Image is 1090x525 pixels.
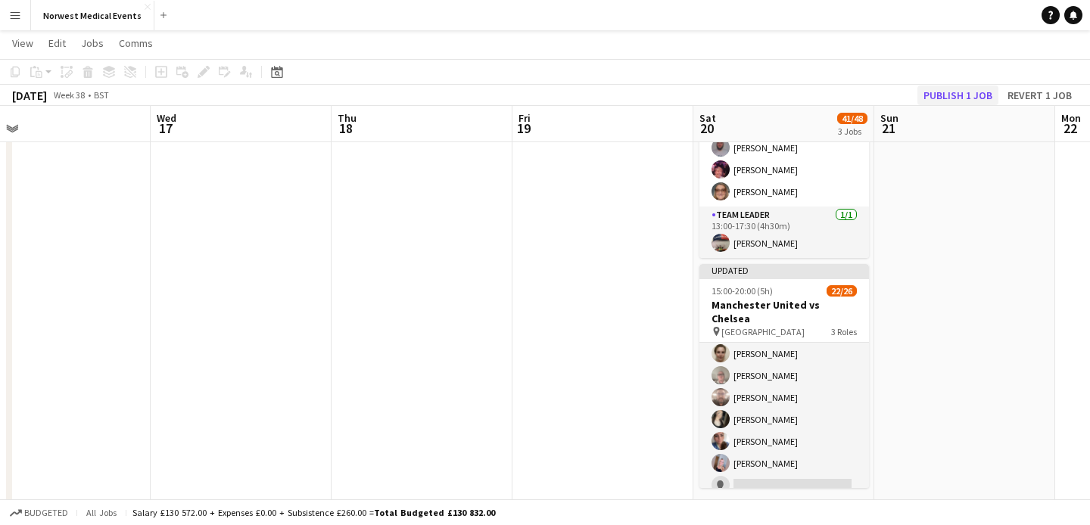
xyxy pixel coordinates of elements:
[81,36,104,50] span: Jobs
[699,298,869,325] h3: Manchester United vs Chelsea
[157,111,176,125] span: Wed
[338,111,357,125] span: Thu
[721,326,805,337] span: [GEOGRAPHIC_DATA]
[831,326,857,337] span: 3 Roles
[94,89,109,101] div: BST
[878,120,898,137] span: 21
[837,113,867,124] span: 41/48
[1059,120,1081,137] span: 22
[113,33,159,53] a: Comms
[699,111,716,125] span: Sat
[880,111,898,125] span: Sun
[132,507,495,518] div: Salary £130 572.00 + Expenses £0.00 + Subsistence £260.00 =
[83,507,120,518] span: All jobs
[712,285,773,297] span: 15:00-20:00 (5h)
[12,36,33,50] span: View
[699,264,869,276] div: Updated
[1061,111,1081,125] span: Mon
[119,36,153,50] span: Comms
[699,264,869,488] app-job-card: Updated15:00-20:00 (5h)22/26Manchester United vs Chelsea [GEOGRAPHIC_DATA]3 Roles[PERSON_NAME][PE...
[24,508,68,518] span: Budgeted
[154,120,176,137] span: 17
[6,33,39,53] a: View
[838,126,867,137] div: 3 Jobs
[8,505,70,521] button: Budgeted
[697,120,716,137] span: 20
[1001,85,1078,105] button: Revert 1 job
[12,88,47,103] div: [DATE]
[42,33,72,53] a: Edit
[48,36,66,50] span: Edit
[917,85,998,105] button: Publish 1 job
[699,34,869,258] app-job-card: 13:00-17:30 (4h30m)12/12Burnley FC vs Nottingham Forest Turf Moor3 Roles[PERSON_NAME][PERSON_NAME...
[374,507,495,518] span: Total Budgeted £130 832.00
[335,120,357,137] span: 18
[75,33,110,53] a: Jobs
[699,207,869,258] app-card-role: Team Leader1/113:00-17:30 (4h30m)[PERSON_NAME]
[31,1,154,30] button: Norwest Medical Events
[516,120,531,137] span: 19
[827,285,857,297] span: 22/26
[519,111,531,125] span: Fri
[50,89,88,101] span: Week 38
